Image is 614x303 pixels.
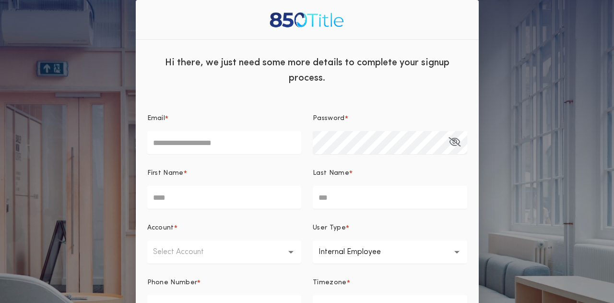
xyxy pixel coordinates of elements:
input: Password* [313,131,467,154]
button: Select Account [147,241,302,264]
p: Last Name [313,169,349,178]
p: Phone Number [147,278,198,288]
input: Email* [147,131,302,154]
p: Internal Employee [319,246,396,258]
p: Email [147,114,165,123]
p: User Type [313,223,346,233]
p: Account [147,223,174,233]
input: First Name* [147,186,302,209]
input: Last Name* [313,186,467,209]
div: Hi there, we just need some more details to complete your signup process. [136,48,479,91]
p: First Name [147,169,184,178]
button: Password* [449,131,460,154]
button: Internal Employee [313,241,467,264]
img: logo [268,8,346,32]
p: Select Account [153,246,219,258]
p: Password [313,114,345,123]
p: Timezone [313,278,347,288]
